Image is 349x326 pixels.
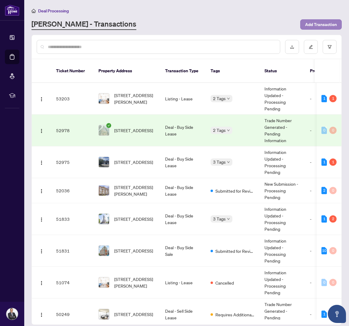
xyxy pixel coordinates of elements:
[321,247,327,254] div: 10
[114,247,153,254] span: [STREET_ADDRESS]
[305,59,341,83] th: Project Name
[51,235,94,267] td: 51831
[329,279,337,286] div: 0
[51,83,94,115] td: 53203
[305,20,337,29] span: Add Transaction
[39,217,44,222] img: Logo
[114,184,155,197] span: [STREET_ADDRESS][PERSON_NAME]
[260,235,305,267] td: Information Updated - Processing Pending
[51,203,94,235] td: 51833
[305,267,341,298] td: -
[305,235,341,267] td: -
[300,19,342,30] button: Add Transaction
[51,115,94,146] td: 52978
[328,305,346,323] button: Open asap
[37,94,46,103] button: Logo
[51,267,94,298] td: 51074
[160,115,206,146] td: Deal - Buy Side Lease
[37,278,46,287] button: Logo
[305,146,341,178] td: -
[329,247,337,254] div: 0
[39,97,44,102] img: Logo
[215,311,255,318] span: Requires Additional Docs
[32,19,136,30] a: [PERSON_NAME] - Transactions
[114,127,153,134] span: [STREET_ADDRESS]
[260,146,305,178] td: Information Updated - Processing Pending
[305,83,341,115] td: -
[213,215,226,222] span: 3 Tags
[327,45,332,49] span: filter
[321,215,327,223] div: 1
[114,216,153,222] span: [STREET_ADDRESS]
[114,276,155,289] span: [STREET_ADDRESS][PERSON_NAME]
[160,83,206,115] td: Listing - Lease
[160,267,206,298] td: Listing - Lease
[227,129,230,132] span: down
[215,187,255,194] span: Submitted for Review
[99,309,109,319] img: thumbnail-img
[114,92,155,105] span: [STREET_ADDRESS][PERSON_NAME]
[290,45,294,49] span: download
[39,281,44,285] img: Logo
[321,158,327,166] div: 1
[323,40,337,54] button: filter
[99,277,109,288] img: thumbnail-img
[114,159,153,165] span: [STREET_ADDRESS]
[51,146,94,178] td: 52975
[213,158,226,165] span: 3 Tags
[285,40,299,54] button: download
[51,59,94,83] th: Ticket Number
[99,185,109,196] img: thumbnail-img
[329,158,337,166] div: 1
[39,312,44,317] img: Logo
[51,178,94,203] td: 52036
[37,186,46,195] button: Logo
[305,178,341,203] td: -
[260,83,305,115] td: Information Updated - Processing Pending
[260,267,305,298] td: Information Updated - Processing Pending
[321,279,327,286] div: 0
[39,160,44,165] img: Logo
[160,146,206,178] td: Deal - Buy Side Lease
[227,161,230,164] span: down
[37,309,46,319] button: Logo
[99,157,109,167] img: thumbnail-img
[321,127,327,134] div: 0
[260,59,305,83] th: Status
[206,59,260,83] th: Tags
[227,97,230,100] span: down
[309,45,313,49] span: edit
[39,189,44,194] img: Logo
[215,279,234,286] span: Cancelled
[37,157,46,167] button: Logo
[39,249,44,254] img: Logo
[260,178,305,203] td: New Submission - Processing Pending
[329,187,337,194] div: 0
[329,215,337,223] div: 2
[37,214,46,224] button: Logo
[5,5,19,16] img: logo
[99,93,109,104] img: thumbnail-img
[329,127,337,134] div: 0
[99,125,109,135] img: thumbnail-img
[99,246,109,256] img: thumbnail-img
[39,129,44,133] img: Logo
[160,59,206,83] th: Transaction Type
[213,127,226,134] span: 2 Tags
[305,115,341,146] td: -
[106,123,111,128] span: check-circle
[227,217,230,220] span: down
[37,126,46,135] button: Logo
[6,308,18,320] img: Profile Icon
[215,248,255,254] span: Submitted for Review
[32,9,36,13] span: home
[99,214,109,224] img: thumbnail-img
[160,235,206,267] td: Deal - Buy Side Sale
[160,178,206,203] td: Deal - Buy Side Lease
[321,187,327,194] div: 2
[37,246,46,256] button: Logo
[114,311,153,318] span: [STREET_ADDRESS]
[321,311,327,318] div: 1
[94,59,160,83] th: Property Address
[213,95,226,102] span: 2 Tags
